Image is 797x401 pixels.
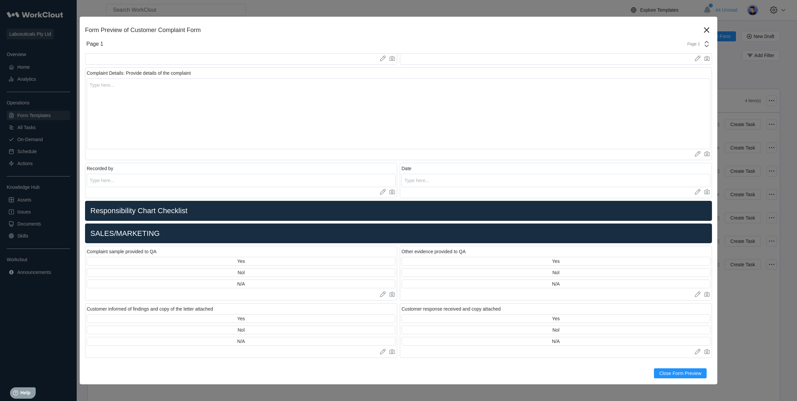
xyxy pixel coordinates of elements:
div: Customer response received and copy attached [402,306,501,312]
div: Date [402,166,412,171]
div: N/A [237,281,245,287]
div: Other evidence provided to QA [402,249,466,254]
div: Yes [237,259,245,264]
div: Nol [237,270,244,275]
div: Nol [237,327,244,333]
div: Recorded by [87,166,113,171]
input: Type here... [402,174,710,187]
input: Type here... [87,174,395,187]
div: Page 1 [86,41,103,47]
div: N/A [552,339,560,344]
div: N/A [552,281,560,287]
h2: SALES/MARKETING [88,229,709,238]
div: Nol [552,327,559,333]
div: Yes [552,316,560,321]
div: Yes [552,259,560,264]
div: Nol [552,270,559,275]
div: Page 1 [683,42,700,46]
div: Complaint sample provided to QA [87,249,156,254]
div: Form Preview of Customer Complaint Form [85,27,701,34]
div: Complaint Details: Provide details of the complaint [87,70,191,76]
div: Yes [237,316,245,321]
span: Close Form Preview [659,371,701,376]
button: Close Form Preview [654,368,707,378]
div: Customer informed of findings and copy of the letter attached [87,306,213,312]
h2: Responsibility Chart Checklist [88,206,709,216]
div: N/A [237,339,245,344]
